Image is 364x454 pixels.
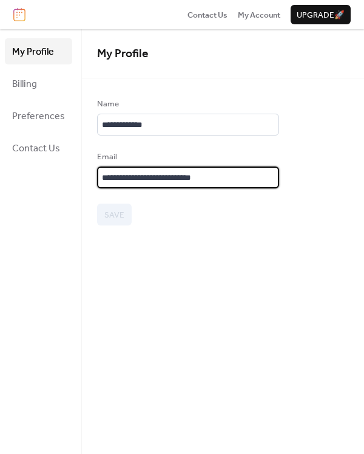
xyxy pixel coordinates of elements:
span: My Profile [97,43,149,65]
button: Upgrade🚀 [291,5,351,24]
a: Contact Us [5,135,72,161]
div: Email [97,151,277,163]
a: Billing [5,71,72,97]
a: Contact Us [187,9,227,21]
a: My Account [238,9,280,21]
span: Upgrade 🚀 [297,9,345,21]
a: Preferences [5,103,72,129]
span: My Profile [12,43,54,61]
span: Contact Us [12,139,60,158]
img: logo [13,8,25,21]
div: Name [97,98,277,110]
span: Preferences [12,107,65,126]
span: Billing [12,75,37,94]
a: My Profile [5,38,72,64]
